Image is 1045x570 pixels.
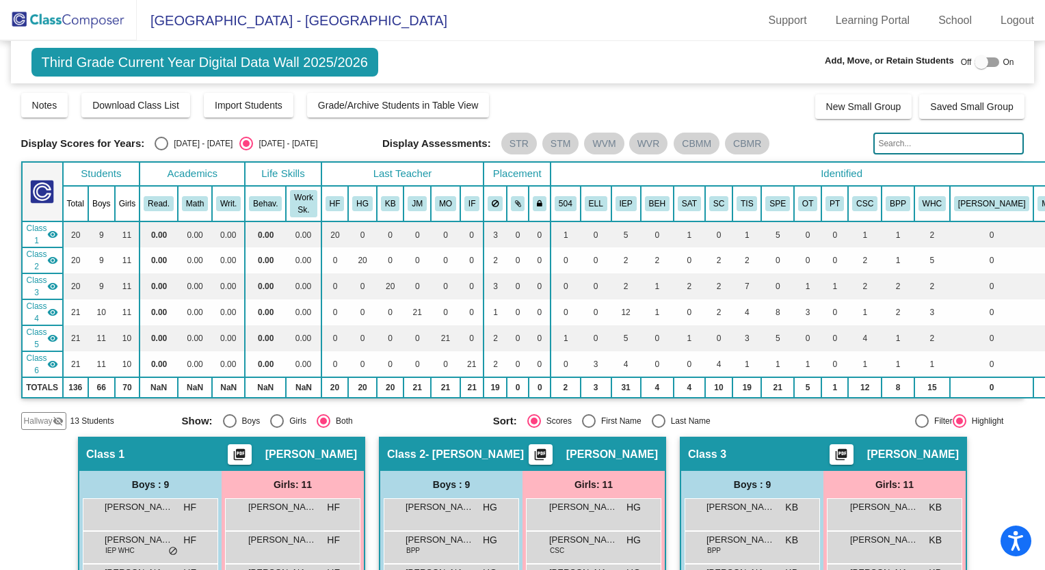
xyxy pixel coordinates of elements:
td: 0.00 [212,325,245,351]
td: Jenna Maine - No Class Name [22,299,63,325]
td: 0.00 [245,221,286,247]
td: 0 [794,247,821,273]
mat-chip: STR [501,133,537,154]
a: School [927,10,983,31]
td: 0 [321,299,349,325]
td: 0.00 [245,247,286,273]
mat-icon: visibility [47,255,58,266]
td: 0 [794,221,821,247]
span: Grade/Archive Students in Table View [318,100,479,111]
mat-icon: picture_as_pdf [833,448,849,467]
td: 0 [551,299,581,325]
th: Counseling at Health Center [914,186,950,221]
td: 0 [404,351,431,377]
td: 2 [611,247,641,273]
span: Add, Move, or Retain Students [825,54,954,68]
td: 2 [882,299,914,325]
td: 4 [848,325,882,351]
button: Read. [144,196,174,211]
td: 0 [507,247,529,273]
td: 5 [914,247,950,273]
button: SC [709,196,728,211]
button: HG [352,196,373,211]
td: 11 [115,221,140,247]
mat-icon: visibility [47,307,58,318]
td: 0 [507,221,529,247]
th: Boys [88,186,115,221]
td: 0 [821,247,848,273]
td: 0 [404,247,431,273]
button: Download Class List [81,93,190,118]
th: Individualized Education Plan [611,186,641,221]
span: Notes [32,100,57,111]
span: [GEOGRAPHIC_DATA] - [GEOGRAPHIC_DATA] [137,10,447,31]
td: 1 [484,299,507,325]
td: 0 [641,325,674,351]
td: 3 [484,221,507,247]
td: 0 [431,273,460,299]
th: Kayla Bruce [377,186,404,221]
td: 2 [732,247,761,273]
td: 0 [460,221,484,247]
mat-chip: WVR [629,133,668,154]
td: 0.00 [178,247,212,273]
td: 1 [761,351,794,377]
td: 2 [641,247,674,273]
th: Last Teacher [321,162,484,186]
td: 1 [732,221,761,247]
a: Learning Portal [825,10,921,31]
td: 9 [88,273,115,299]
th: Occupational Therapy [794,186,821,221]
td: 0 [377,325,404,351]
th: Girls [115,186,140,221]
td: 0.00 [286,221,321,247]
th: Haley Goodlin [348,186,377,221]
td: 3 [794,299,821,325]
mat-icon: visibility [47,333,58,344]
td: 0 [431,247,460,273]
td: 1 [551,221,581,247]
td: 0 [529,351,551,377]
td: 0 [581,221,611,247]
button: Print Students Details [529,444,553,465]
td: 0.00 [212,273,245,299]
td: 0 [529,221,551,247]
th: Total [63,186,88,221]
td: 0.00 [286,351,321,377]
td: 2 [484,351,507,377]
td: 11 [88,325,115,351]
td: 0 [529,325,551,351]
th: Title Support [732,186,761,221]
th: Hymandria Ferrell [321,186,349,221]
td: 0 [821,221,848,247]
td: 0 [348,299,377,325]
td: 1 [848,221,882,247]
td: Hymandria Ferrell - No Class Name [22,221,63,247]
td: 0.00 [212,247,245,273]
td: 0 [321,351,349,377]
th: Wilson [950,186,1033,221]
td: 9 [88,247,115,273]
td: 11 [115,247,140,273]
button: PT [825,196,844,211]
td: 0.00 [178,221,212,247]
td: 0 [950,325,1033,351]
button: CSC [852,196,877,211]
td: 0 [404,273,431,299]
td: 2 [882,273,914,299]
td: 0.00 [286,273,321,299]
button: HF [326,196,345,211]
td: 20 [63,221,88,247]
td: 0 [821,351,848,377]
td: 0 [761,273,794,299]
td: 0 [581,299,611,325]
th: Keep with students [507,186,529,221]
span: Class 2 [27,248,47,273]
span: Class 5 [27,326,47,351]
td: 3 [732,325,761,351]
td: 2 [705,299,732,325]
td: 21 [63,299,88,325]
span: Display Scores for Years: [21,137,145,150]
mat-icon: visibility [47,229,58,240]
td: Kayla Bruce - No Class Name [22,273,63,299]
